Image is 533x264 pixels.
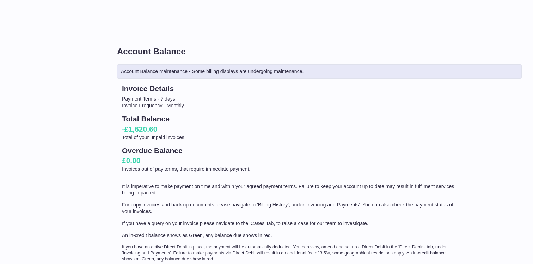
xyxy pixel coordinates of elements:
li: Invoice Frequency - Monthly [122,102,458,109]
p: Invoices out of pay terms, that require immediate payment. [122,166,458,173]
li: Payment Terms - 7 days [122,96,458,102]
p: An in-credit balance shows as Green, any balance due shows in red. [122,232,458,239]
p: Total of your unpaid invoices [122,134,458,141]
h2: Invoice Details [122,84,458,94]
p: It is imperative to make payment on time and within your agreed payment terms. Failure to keep yo... [122,183,458,197]
div: Account Balance maintenance - Some billing displays are undergoing maintenance. [117,64,522,79]
p: If you have a query on your invoice please navigate to the 'Cases' tab, to raise a case for our t... [122,220,458,227]
p: If you have an active Direct Debit in place, the payment will be automatically deducted. You can ... [122,244,458,262]
h2: -£1,620.60 [122,124,458,134]
h1: Account Balance [117,46,522,57]
h2: £0.00 [122,156,458,166]
h2: Total Balance [122,114,458,124]
h2: Overdue Balance [122,146,458,156]
p: For copy invoices and back up documents please navigate to 'Billing History', under 'Invoicing an... [122,202,458,215]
